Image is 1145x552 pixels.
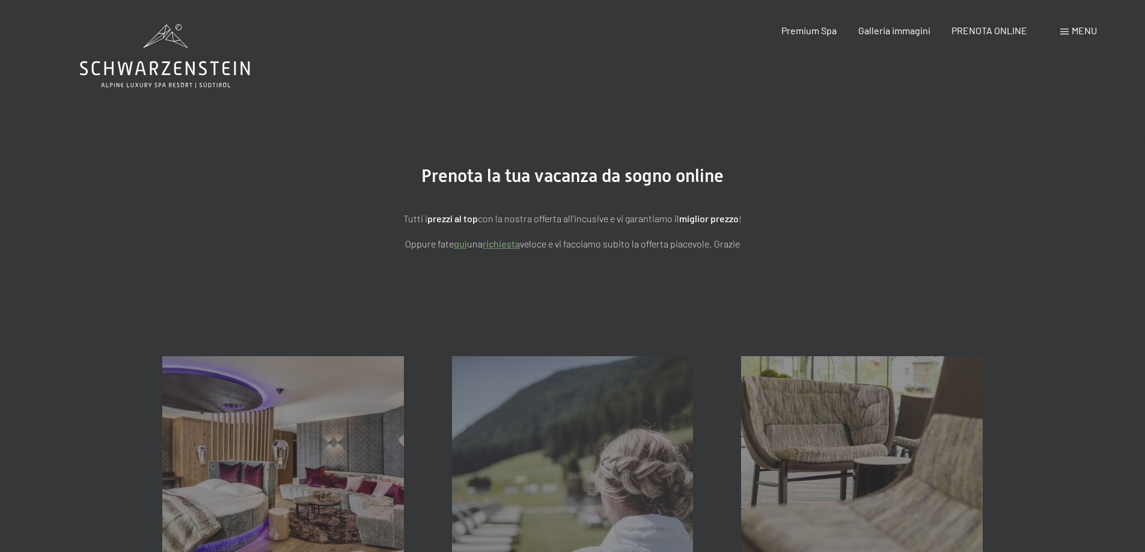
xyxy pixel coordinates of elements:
a: quì [454,238,467,249]
a: Premium Spa [781,25,837,36]
p: Tutti i con la nostra offerta all'incusive e vi garantiamo il ! [272,211,873,226]
span: Prenota la tua vacanza da sogno online [421,165,724,186]
strong: prezzi al top [427,213,478,224]
a: richiesta [483,238,520,249]
p: Oppure fate una veloce e vi facciamo subito la offerta piacevole. Grazie [272,236,873,252]
span: Menu [1072,25,1097,36]
a: PRENOTA ONLINE [951,25,1027,36]
a: Galleria immagini [858,25,930,36]
strong: miglior prezzo [679,213,739,224]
